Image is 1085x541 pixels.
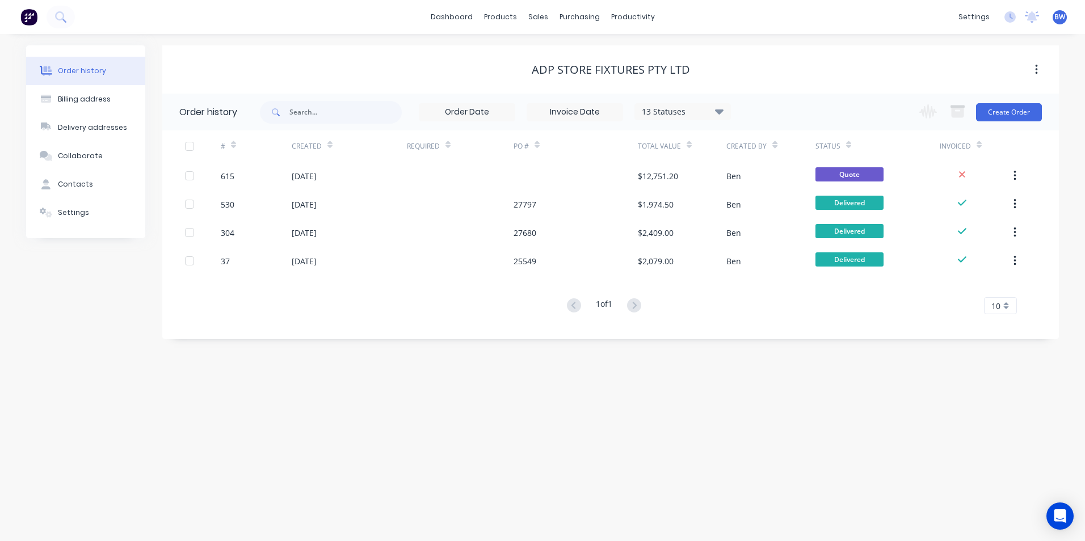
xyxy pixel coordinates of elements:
button: Contacts [26,170,145,198]
div: sales [523,9,554,26]
span: Quote [815,167,884,181]
div: Invoiced [940,130,1011,162]
div: [DATE] [292,255,317,267]
div: Order history [58,66,106,76]
div: [DATE] [292,227,317,239]
span: Delivered [815,196,884,210]
button: Billing address [26,85,145,113]
span: 10 [991,300,1000,312]
div: Total Value [638,130,726,162]
div: Status [815,141,840,151]
button: Delivery addresses [26,113,145,142]
div: productivity [605,9,661,26]
div: 1 of 1 [596,298,612,314]
div: Contacts [58,179,93,189]
div: Created By [726,130,815,162]
div: purchasing [554,9,605,26]
img: Factory [20,9,37,26]
div: Billing address [58,94,111,104]
div: $2,409.00 [638,227,674,239]
div: Created By [726,141,767,151]
div: Ben [726,170,741,182]
span: BW [1054,12,1065,22]
div: Status [815,130,940,162]
div: [DATE] [292,170,317,182]
div: Open Intercom Messenger [1046,502,1074,530]
div: [DATE] [292,198,317,210]
div: 304 [221,227,234,239]
div: ADP Store Fixtures Pty Ltd [532,63,690,77]
div: Ben [726,255,741,267]
button: Settings [26,198,145,227]
div: 27680 [514,227,536,239]
div: $2,079.00 [638,255,674,267]
div: settings [953,9,995,26]
div: PO # [514,141,529,151]
div: Created [292,141,322,151]
a: dashboard [425,9,478,26]
div: 37 [221,255,230,267]
div: 530 [221,198,234,210]
div: Total Value [638,141,681,151]
input: Invoice Date [527,104,623,121]
div: # [221,130,292,162]
div: 615 [221,170,234,182]
input: Order Date [419,104,515,121]
button: Create Order [976,103,1042,121]
div: $1,974.50 [638,198,674,210]
input: Search... [289,101,402,124]
span: Delivered [815,252,884,267]
div: Collaborate [58,151,103,161]
div: 27797 [514,198,536,210]
div: 25549 [514,255,536,267]
div: Required [407,130,514,162]
div: 13 Statuses [635,105,730,118]
div: Ben [726,227,741,239]
div: # [221,141,225,151]
div: PO # [514,130,638,162]
div: Order history [179,105,237,119]
button: Order history [26,57,145,85]
div: Invoiced [940,141,971,151]
div: Ben [726,198,741,210]
div: Delivery addresses [58,122,127,133]
div: products [478,9,523,26]
div: Required [407,141,440,151]
span: Delivered [815,224,884,238]
div: Created [292,130,407,162]
div: Settings [58,208,89,218]
div: $12,751.20 [638,170,678,182]
button: Collaborate [26,142,145,170]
